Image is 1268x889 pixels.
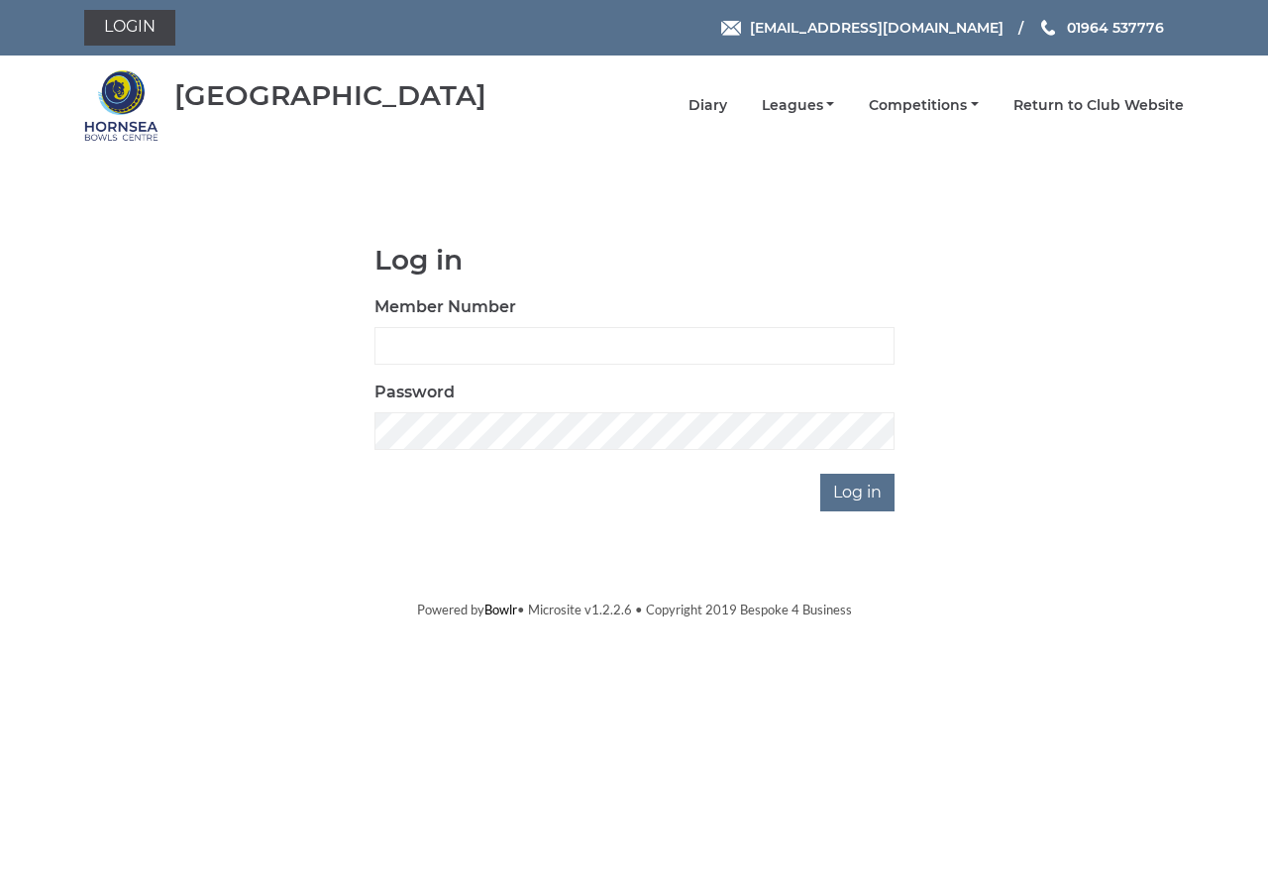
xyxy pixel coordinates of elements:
a: Return to Club Website [1013,96,1184,115]
div: [GEOGRAPHIC_DATA] [174,80,486,111]
a: Email [EMAIL_ADDRESS][DOMAIN_NAME] [721,17,1004,39]
img: Hornsea Bowls Centre [84,68,158,143]
span: Powered by • Microsite v1.2.2.6 • Copyright 2019 Bespoke 4 Business [417,602,852,617]
input: Log in [820,474,895,511]
img: Phone us [1041,20,1055,36]
a: Diary [688,96,727,115]
img: Email [721,21,741,36]
a: Login [84,10,175,46]
h1: Log in [374,245,895,276]
a: Competitions [869,96,979,115]
span: [EMAIL_ADDRESS][DOMAIN_NAME] [750,19,1004,37]
a: Leagues [762,96,835,115]
label: Member Number [374,295,516,319]
label: Password [374,381,455,404]
span: 01964 537776 [1067,19,1164,37]
a: Phone us 01964 537776 [1038,17,1164,39]
a: Bowlr [484,602,517,617]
